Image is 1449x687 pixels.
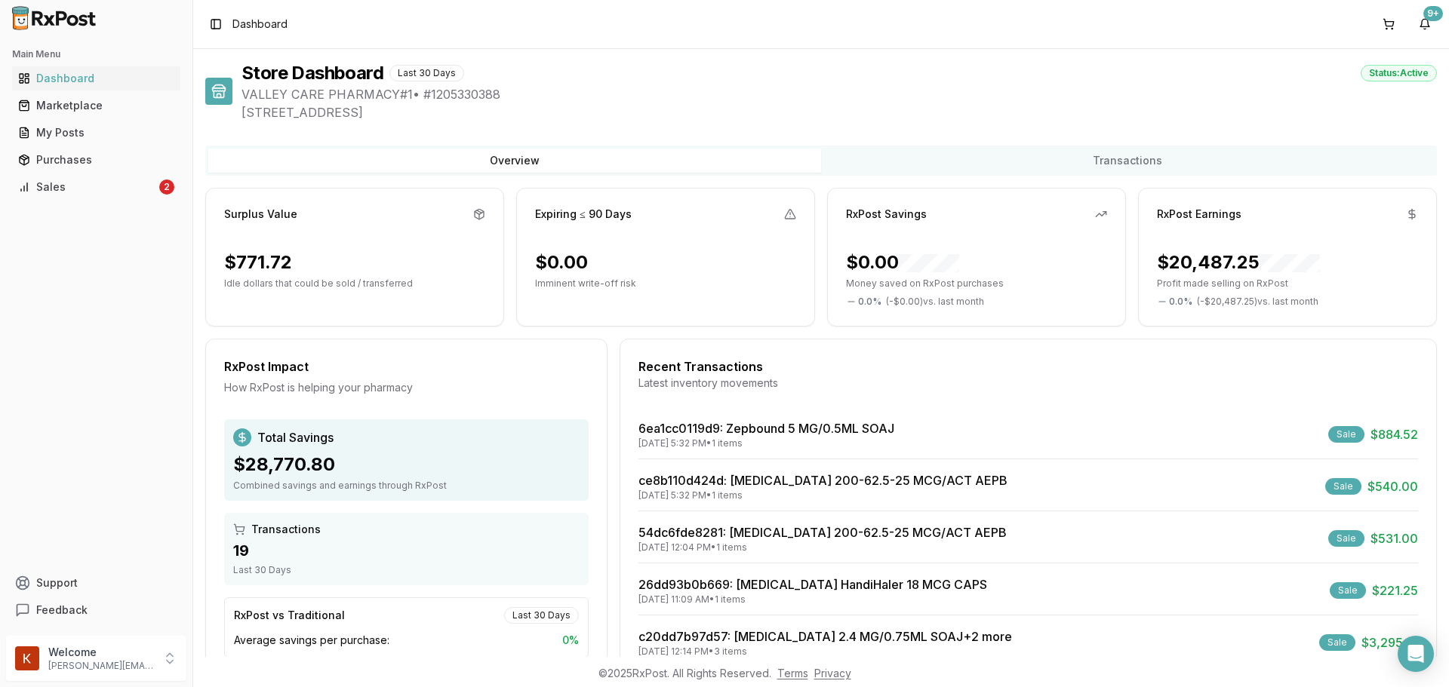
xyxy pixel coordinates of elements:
[1157,207,1241,222] div: RxPost Earnings
[12,92,180,119] a: Marketplace
[48,645,153,660] p: Welcome
[638,421,894,436] a: 6ea1cc0119d9: Zepbound 5 MG/0.5ML SOAJ
[1372,581,1418,600] span: $221.25
[1325,478,1361,495] div: Sale
[638,357,1418,376] div: Recent Transactions
[6,597,186,624] button: Feedback
[638,473,1008,488] a: ce8b110d424d: [MEDICAL_DATA] 200-62.5-25 MCG/ACT AEPB
[233,564,580,576] div: Last 30 Days
[232,17,288,32] nav: breadcrumb
[777,667,808,679] a: Terms
[1157,278,1418,290] p: Profit made selling on RxPost
[159,179,174,195] div: 2
[232,17,288,32] span: Dashboard
[6,66,186,90] button: Dashboard
[18,98,174,113] div: Marketplace
[6,148,186,172] button: Purchases
[1169,296,1192,308] span: 0.0 %
[18,152,174,167] div: Purchases
[257,428,334,446] span: Total Savings
[12,119,180,146] a: My Posts
[224,380,589,395] div: How RxPost is helping your pharmacy
[638,577,987,592] a: 26dd93b0b669: [MEDICAL_DATA] HandiHaler 18 MCG CAPS
[1361,65,1437,81] div: Status: Active
[1330,582,1366,599] div: Sale
[638,593,987,606] div: [DATE] 11:09 AM • 1 items
[814,667,851,679] a: Privacy
[6,569,186,597] button: Support
[638,489,1008,501] div: [DATE] 5:32 PM • 1 items
[18,71,174,86] div: Dashboard
[12,65,180,92] a: Dashboard
[224,278,485,290] p: Idle dollars that could be sold / transferred
[251,522,321,537] span: Transactions
[846,278,1107,290] p: Money saved on RxPost purchases
[638,376,1418,391] div: Latest inventory movements
[48,660,153,672] p: [PERSON_NAME][EMAIL_ADDRESS][DOMAIN_NAME]
[1371,529,1418,547] span: $531.00
[535,278,796,290] p: Imminent write-off risk
[1423,6,1443,21] div: 9+
[234,608,345,623] div: RxPost vs Traditional
[18,125,174,140] div: My Posts
[1328,530,1364,547] div: Sale
[504,607,579,624] div: Last 30 Days
[6,175,186,199] button: Sales2
[1157,250,1320,274] div: $20,487.25
[886,296,984,308] span: ( - $0.00 ) vs. last month
[535,207,632,222] div: Expiring ≤ 90 Days
[1197,296,1318,308] span: ( - $20,487.25 ) vs. last month
[208,149,821,173] button: Overview
[234,633,389,648] span: Average savings per purchase:
[241,103,1437,121] span: [STREET_ADDRESS]
[1361,633,1418,652] span: $3,295.12
[36,603,88,618] span: Feedback
[241,85,1437,103] span: VALLEY CARE PHARMACY#1 • # 1205330388
[233,540,580,561] div: 19
[1371,425,1418,443] span: $884.52
[1328,426,1364,443] div: Sale
[6,94,186,118] button: Marketplace
[389,65,464,81] div: Last 30 Days
[6,6,103,30] img: RxPost Logo
[858,296,881,308] span: 0.0 %
[12,173,180,201] a: Sales2
[18,179,156,195] div: Sales
[233,452,580,477] div: $28,770.80
[638,646,1012,658] div: [DATE] 12:14 PM • 3 items
[1398,636,1434,672] div: Open Intercom Messenger
[638,541,1007,554] div: [DATE] 12:04 PM • 1 items
[233,480,580,492] div: Combined savings and earnings through RxPost
[224,250,292,274] div: $771.72
[535,250,588,274] div: $0.00
[15,646,39,670] img: User avatar
[1367,477,1418,495] span: $540.00
[638,525,1007,540] a: 54dc6fde8281: [MEDICAL_DATA] 200-62.5-25 MCG/ACT AEPB
[12,146,180,173] a: Purchases
[1319,634,1355,651] div: Sale
[821,149,1434,173] button: Transactions
[846,250,959,274] div: $0.00
[638,437,894,449] div: [DATE] 5:32 PM • 1 items
[12,48,180,60] h2: Main Menu
[6,121,186,145] button: My Posts
[224,207,297,222] div: Surplus Value
[562,633,579,648] span: 0 %
[638,629,1012,644] a: c20dd7b97d57: [MEDICAL_DATA] 2.4 MG/0.75ML SOAJ+2 more
[846,207,927,222] div: RxPost Savings
[241,61,383,85] h1: Store Dashboard
[1413,12,1437,36] button: 9+
[224,357,589,376] div: RxPost Impact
